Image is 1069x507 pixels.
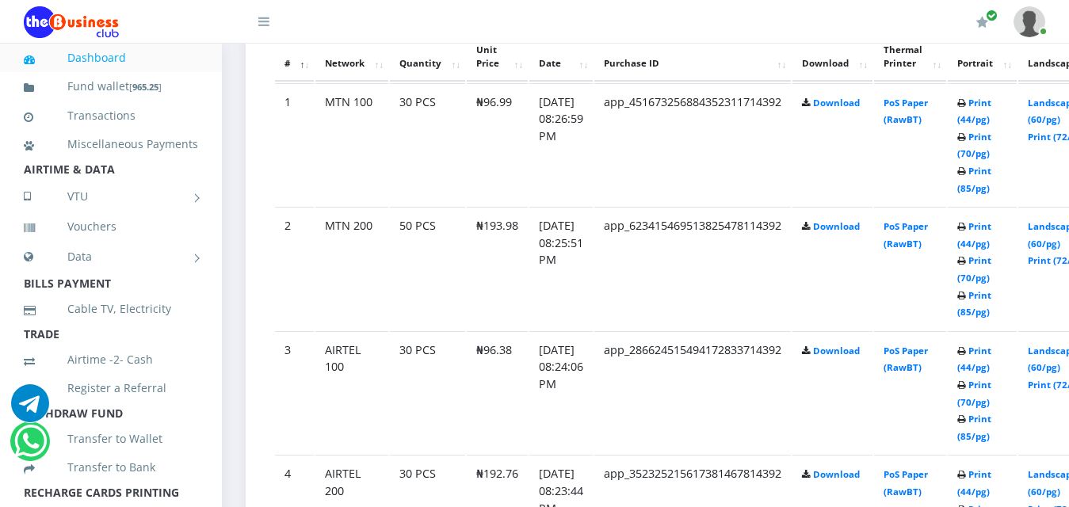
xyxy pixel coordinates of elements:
a: PoS Paper (RawBT) [884,468,928,497]
a: Print (44/pg) [957,468,991,497]
td: 30 PCS [390,83,465,206]
td: app_451673256884352311714392 [594,83,791,206]
a: Dashboard [24,40,198,76]
td: 50 PCS [390,207,465,330]
td: ₦96.99 [467,83,528,206]
a: Vouchers [24,208,198,245]
th: Network: activate to sort column ascending [315,32,388,82]
td: [DATE] 08:24:06 PM [529,331,593,454]
td: AIRTEL 100 [315,331,388,454]
td: 1 [275,83,314,206]
a: Download [813,468,860,480]
a: Print (44/pg) [957,97,991,126]
a: PoS Paper (RawBT) [884,345,928,374]
a: Chat for support [11,396,49,422]
small: [ ] [129,81,162,93]
th: Portrait: activate to sort column ascending [948,32,1017,82]
a: VTU [24,177,198,216]
td: MTN 200 [315,207,388,330]
td: [DATE] 08:26:59 PM [529,83,593,206]
td: ₦193.98 [467,207,528,330]
td: [DATE] 08:25:51 PM [529,207,593,330]
a: Fund wallet[965.25] [24,68,198,105]
a: Download [813,220,860,232]
a: Data [24,237,198,276]
a: Print (85/pg) [957,413,991,442]
a: PoS Paper (RawBT) [884,97,928,126]
i: Renew/Upgrade Subscription [976,16,988,29]
th: Purchase ID: activate to sort column ascending [594,32,791,82]
span: Renew/Upgrade Subscription [986,10,998,21]
a: Airtime -2- Cash [24,341,198,378]
a: Cable TV, Electricity [24,291,198,327]
a: PoS Paper (RawBT) [884,220,928,250]
a: Print (44/pg) [957,345,991,374]
a: Download [813,97,860,109]
a: Transactions [24,97,198,134]
th: Date: activate to sort column ascending [529,32,593,82]
a: Miscellaneous Payments [24,126,198,162]
a: Download [813,345,860,356]
a: Print (70/pg) [957,131,991,160]
img: Logo [24,6,119,38]
a: Transfer to Wallet [24,421,198,457]
a: Print (70/pg) [957,379,991,408]
a: Register a Referral [24,370,198,406]
td: 2 [275,207,314,330]
th: Thermal Printer: activate to sort column ascending [874,32,946,82]
td: 3 [275,331,314,454]
th: #: activate to sort column descending [275,32,314,82]
td: ₦96.38 [467,331,528,454]
th: Unit Price: activate to sort column ascending [467,32,528,82]
a: Print (85/pg) [957,165,991,194]
a: Print (70/pg) [957,254,991,284]
td: app_623415469513825478114392 [594,207,791,330]
td: MTN 100 [315,83,388,206]
th: Quantity: activate to sort column ascending [390,32,465,82]
b: 965.25 [132,81,158,93]
a: Transfer to Bank [24,449,198,486]
td: app_286624515494172833714392 [594,331,791,454]
a: Chat for support [14,434,47,460]
td: 30 PCS [390,331,465,454]
img: User [1014,6,1045,37]
a: Print (44/pg) [957,220,991,250]
a: Print (85/pg) [957,289,991,318]
th: Download: activate to sort column ascending [792,32,872,82]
